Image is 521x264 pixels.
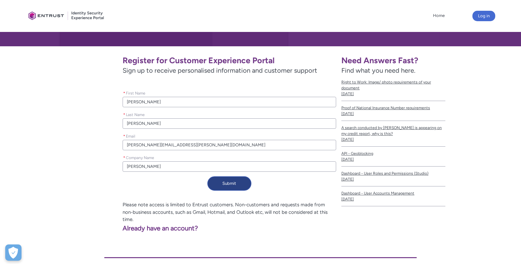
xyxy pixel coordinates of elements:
[341,197,354,201] lightning-formatted-date-time: [DATE]
[341,92,354,96] lightning-formatted-date-time: [DATE]
[341,75,445,101] a: Right to Work: Image/ photo requirements of your document[DATE]
[341,105,445,111] span: Proof of National Insurance Number requirements
[341,137,354,142] lightning-formatted-date-time: [DATE]
[31,224,198,232] a: Already have an account?
[5,244,22,261] div: Cookie Preferences
[341,190,445,196] span: Dashboard - User Accounts Management
[341,125,445,137] span: A search conducted by [PERSON_NAME] is appearing on my credit report, why is this?
[123,134,125,139] abbr: required
[123,55,336,66] h1: Register for Customer Experience Portal
[5,244,22,261] button: Open Preferences
[341,79,445,91] span: Right to Work: Image/ photo requirements of your document
[31,201,336,223] p: Please note access is limited to Entrust customers. Non-customers and requests made from non-busi...
[123,155,125,160] abbr: required
[341,151,445,156] span: API - Geoblocking
[341,101,445,121] a: Proof of National Insurance Number requirements[DATE]
[341,186,445,206] a: Dashboard - User Accounts Management[DATE]
[341,170,445,176] span: Dashboard - User Roles and Permissions (Studio)
[341,167,445,186] a: Dashboard - User Roles and Permissions (Studio)[DATE]
[123,110,147,118] label: Last Name
[123,112,125,117] abbr: required
[123,132,138,139] label: Email
[341,147,445,167] a: API - Geoblocking[DATE]
[207,176,251,191] button: Submit
[123,66,336,75] span: Sign up to receive personalised information and customer support
[431,11,446,21] a: Home
[341,177,354,182] lightning-formatted-date-time: [DATE]
[123,89,148,96] label: First Name
[341,111,354,116] lightning-formatted-date-time: [DATE]
[341,66,415,74] span: Find what you need here.
[341,121,445,147] a: A search conducted by [PERSON_NAME] is appearing on my credit report, why is this?[DATE]
[123,91,125,95] abbr: required
[472,11,495,21] button: Log in
[341,157,354,162] lightning-formatted-date-time: [DATE]
[341,55,445,66] h1: Need Answers Fast?
[123,154,157,161] label: Company Name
